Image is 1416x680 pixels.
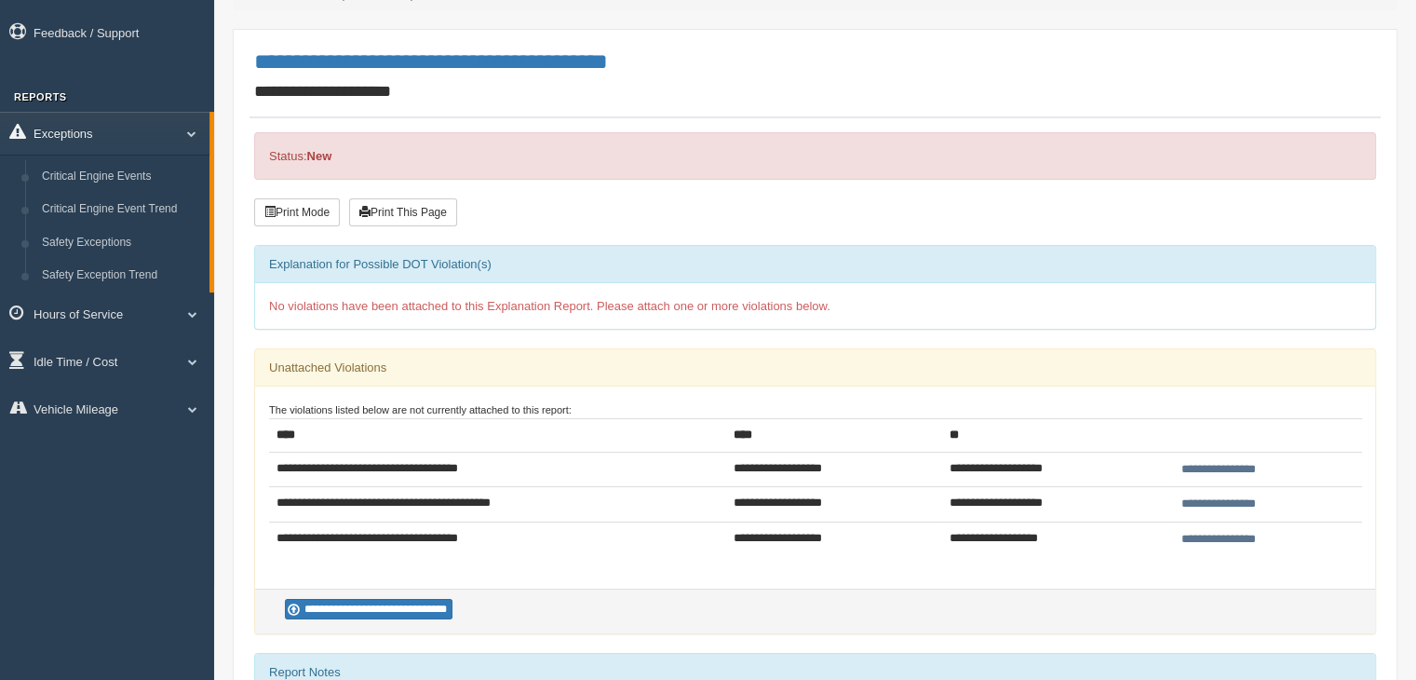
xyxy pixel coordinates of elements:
strong: New [306,149,331,163]
a: Safety Exception Trend [34,259,209,292]
div: Explanation for Possible DOT Violation(s) [255,246,1375,283]
div: Status: [254,132,1376,180]
small: The violations listed below are not currently attached to this report: [269,404,572,415]
button: Print Mode [254,198,340,226]
div: Unattached Violations [255,349,1375,387]
a: Critical Engine Event Trend [34,193,209,226]
span: No violations have been attached to this Explanation Report. Please attach one or more violations... [269,299,830,313]
a: Critical Engine Events [34,160,209,194]
button: Print This Page [349,198,457,226]
a: Safety Exceptions [34,226,209,260]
